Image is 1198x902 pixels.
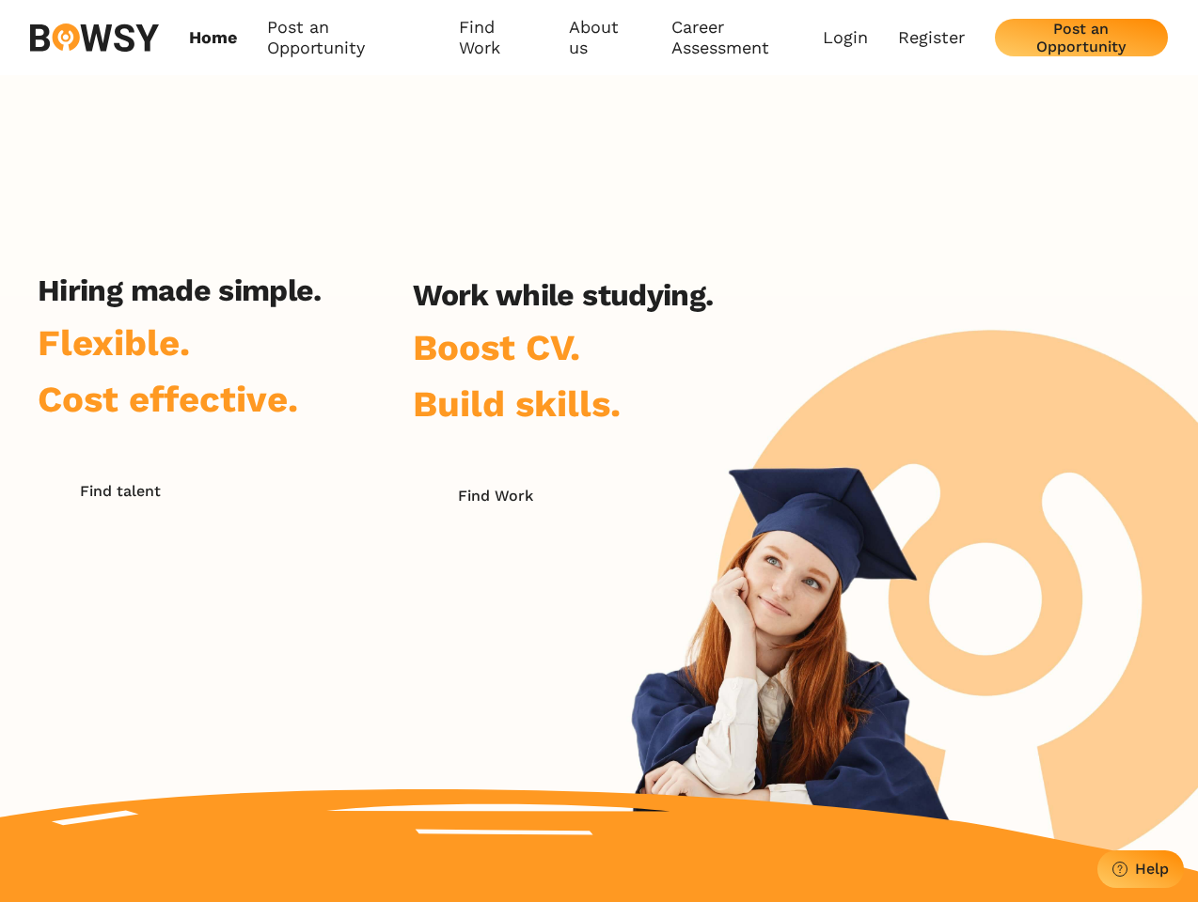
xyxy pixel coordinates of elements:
a: Register [898,27,965,48]
a: Career Assessment [671,17,823,59]
h2: Hiring made simple. [38,272,322,308]
button: Find Work [413,476,577,514]
button: Help [1097,850,1184,888]
span: Build skills. [413,382,621,425]
div: Find talent [80,482,161,500]
div: Find Work [458,487,533,505]
div: Post an Opportunity [1010,20,1153,55]
a: Login [823,27,868,48]
span: Boost CV. [413,326,580,368]
span: Cost effective. [38,378,298,420]
h2: Work while studying. [413,277,713,313]
div: Help [1135,860,1169,878]
span: Flexible. [38,321,190,364]
img: svg%3e [30,23,159,52]
button: Post an Opportunity [995,19,1168,56]
a: Home [189,17,237,59]
button: Find talent [38,472,202,509]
